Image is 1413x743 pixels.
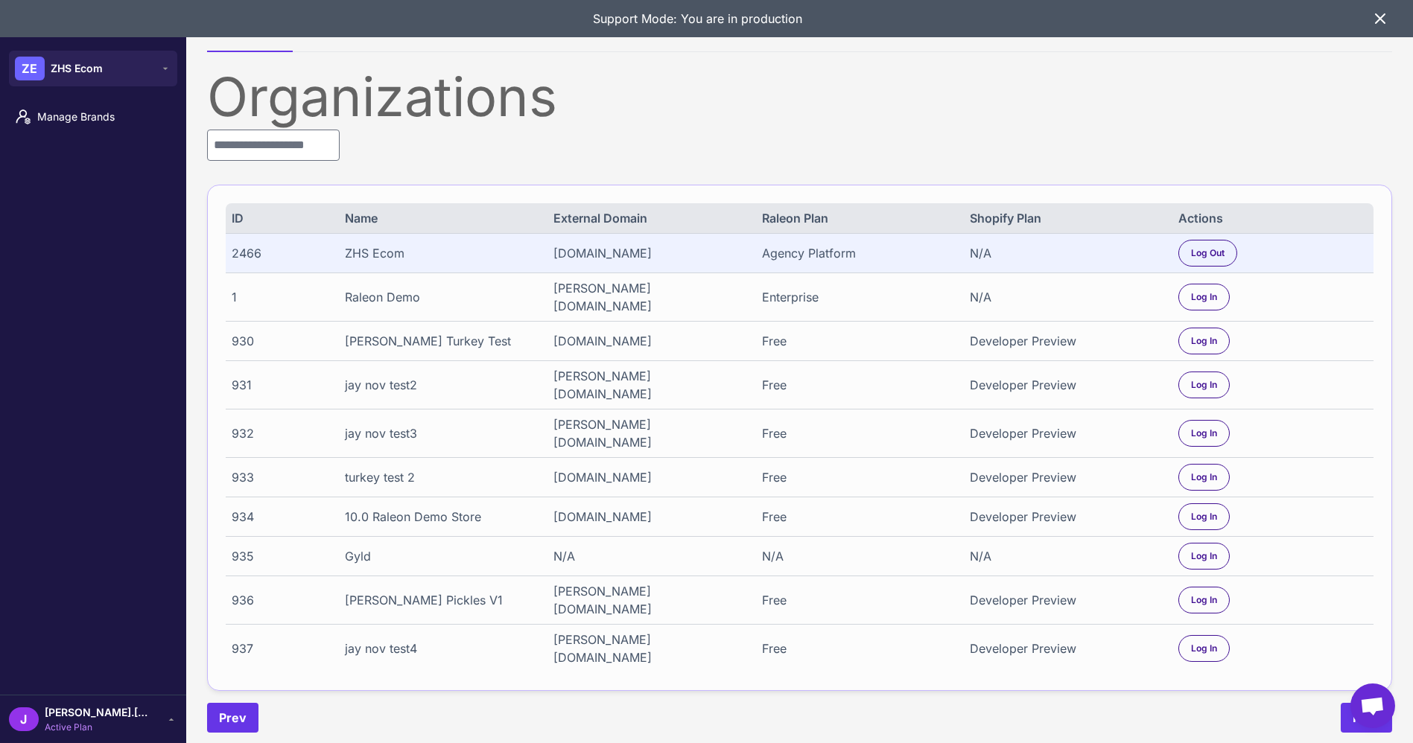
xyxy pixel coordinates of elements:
span: Log In [1191,471,1217,484]
div: N/A [762,547,951,565]
span: Log In [1191,593,1217,607]
div: Free [762,640,951,657]
button: Prev [207,703,258,733]
div: 930 [232,332,326,350]
div: [DOMAIN_NAME] [553,508,743,526]
button: ZEZHS Ecom [9,51,177,86]
div: N/A [970,244,1159,262]
div: Free [762,332,951,350]
div: Free [762,424,951,442]
div: jay nov test3 [346,424,535,442]
div: 937 [232,640,326,657]
div: J [9,707,39,731]
div: [DOMAIN_NAME] [553,468,743,486]
div: Developer Preview [970,376,1159,394]
div: [PERSON_NAME][DOMAIN_NAME] [553,582,743,618]
div: Developer Preview [970,332,1159,350]
div: Developer Preview [970,468,1159,486]
div: ID [232,209,326,227]
div: jay nov test4 [346,640,535,657]
div: 936 [232,591,326,609]
span: Active Plan [45,721,149,734]
span: Log In [1191,334,1217,348]
div: Free [762,591,951,609]
span: Log In [1191,510,1217,523]
div: [PERSON_NAME][DOMAIN_NAME] [553,367,743,403]
div: Agency Platform [762,244,951,262]
span: Log In [1191,378,1217,392]
a: Manage Brands [6,101,180,133]
div: 10.0 Raleon Demo Store [346,508,535,526]
a: Open chat [1350,683,1395,728]
div: 935 [232,547,326,565]
div: N/A [553,547,743,565]
div: [PERSON_NAME][DOMAIN_NAME] [553,279,743,315]
div: Shopify Plan [970,209,1159,227]
button: Next [1341,703,1392,733]
div: jay nov test2 [346,376,535,394]
span: Log Out [1191,246,1225,260]
span: Log In [1191,549,1217,563]
span: Manage Brands [37,109,168,125]
span: Log In [1191,290,1217,304]
div: 934 [232,508,326,526]
div: Free [762,376,951,394]
div: Developer Preview [970,508,1159,526]
div: Developer Preview [970,640,1159,657]
div: [PERSON_NAME] Turkey Test [346,332,535,350]
div: Developer Preview [970,591,1159,609]
div: [PERSON_NAME][DOMAIN_NAME] [553,631,743,666]
span: Log In [1191,642,1217,655]
div: 931 [232,376,326,394]
div: Actions [1178,209,1368,227]
div: ZE [15,57,45,80]
div: 2466 [232,244,326,262]
div: N/A [970,547,1159,565]
div: [DOMAIN_NAME] [553,332,743,350]
div: Name [346,209,535,227]
div: [DOMAIN_NAME] [553,244,743,262]
span: [PERSON_NAME].[PERSON_NAME] [45,704,149,721]
div: Gyld [346,547,535,565]
span: Log In [1191,427,1217,440]
div: ZHS Ecom [346,244,535,262]
div: External Domain [553,209,743,227]
div: N/A [970,288,1159,306]
div: Free [762,468,951,486]
div: Enterprise [762,288,951,306]
div: [PERSON_NAME] Pickles V1 [346,591,535,609]
div: 932 [232,424,326,442]
div: [PERSON_NAME][DOMAIN_NAME] [553,415,743,451]
div: Organizations [207,70,1392,124]
div: Free [762,508,951,526]
div: Raleon Plan [762,209,951,227]
span: ZHS Ecom [51,60,103,77]
div: 1 [232,288,326,306]
div: turkey test 2 [346,468,535,486]
div: Raleon Demo [346,288,535,306]
div: 933 [232,468,326,486]
div: Developer Preview [970,424,1159,442]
